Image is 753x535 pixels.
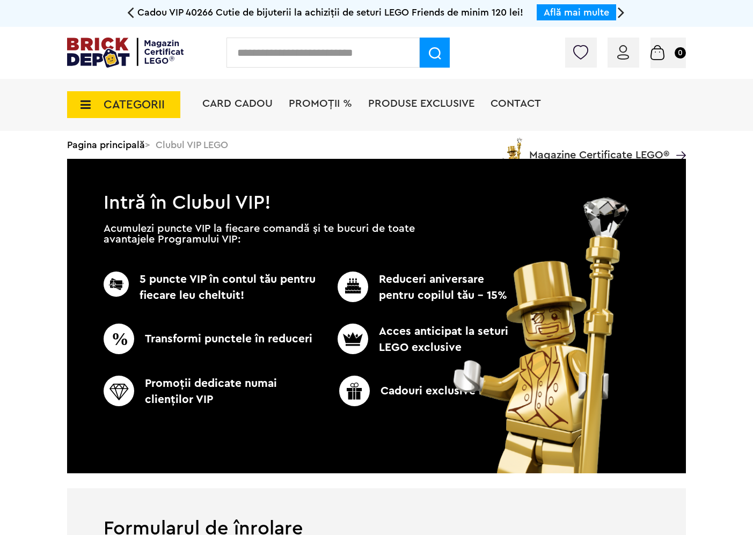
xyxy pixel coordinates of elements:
[442,197,642,473] img: vip_page_image
[675,47,686,58] small: 0
[320,324,512,356] p: Acces anticipat la seturi LEGO exclusive
[289,98,352,109] a: PROMOȚII %
[202,98,273,109] a: Card Cadou
[338,324,368,354] img: CC_BD_Green_chek_mark
[104,99,165,111] span: CATEGORII
[320,272,512,304] p: Reduceri aniversare pentru copilul tău - 15%
[104,376,134,406] img: CC_BD_Green_chek_mark
[104,223,415,245] p: Acumulezi puncte VIP la fiecare comandă și te bucuri de toate avantajele Programului VIP:
[104,272,129,297] img: CC_BD_Green_chek_mark
[491,98,541,109] a: Contact
[67,159,686,208] h1: Intră în Clubul VIP!
[104,272,320,304] p: 5 puncte VIP în contul tău pentru fiecare leu cheltuit!
[338,272,368,302] img: CC_BD_Green_chek_mark
[529,136,669,160] span: Magazine Certificate LEGO®
[544,8,609,17] a: Află mai multe
[316,376,532,406] p: Cadouri exclusive LEGO
[104,324,134,354] img: CC_BD_Green_chek_mark
[339,376,370,406] img: CC_BD_Green_chek_mark
[368,98,474,109] a: Produse exclusive
[669,136,686,146] a: Magazine Certificate LEGO®
[104,324,320,354] p: Transformi punctele în reduceri
[104,376,320,408] p: Promoţii dedicate numai clienţilor VIP
[137,8,523,17] span: Cadou VIP 40266 Cutie de bijuterii la achiziții de seturi LEGO Friends de minim 120 lei!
